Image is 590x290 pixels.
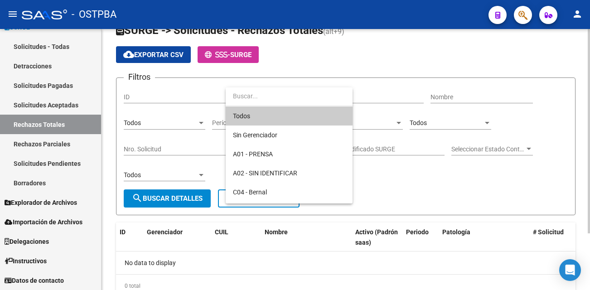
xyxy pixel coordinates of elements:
span: A02 - SIN IDENTIFICAR [233,169,297,177]
span: A01 - PRENSA [233,150,273,158]
input: dropdown search [226,87,353,106]
span: Sin Gerenciador [233,131,277,139]
span: C04 - Bernal [233,188,267,196]
div: Open Intercom Messenger [559,259,581,281]
span: Todos [233,106,345,126]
